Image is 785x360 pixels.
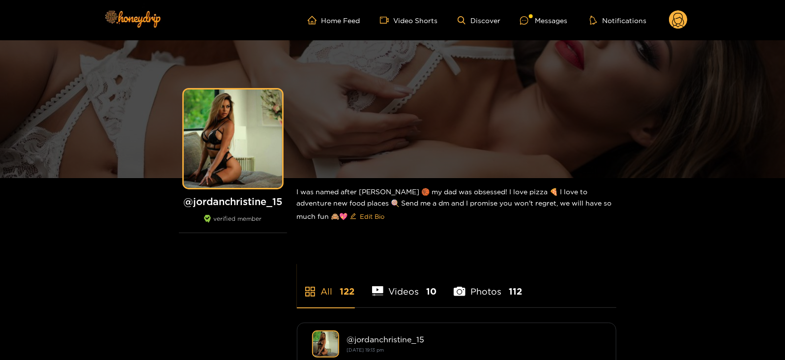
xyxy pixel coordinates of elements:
[179,195,287,208] h1: @ jordanchristine_15
[340,285,355,298] span: 122
[350,213,356,220] span: edit
[520,15,567,26] div: Messages
[179,215,287,233] div: verified member
[308,16,321,25] span: home
[509,285,522,298] span: 112
[380,16,394,25] span: video-camera
[347,347,384,353] small: [DATE] 19:13 pm
[587,15,649,25] button: Notifications
[454,263,522,307] li: Photos
[348,209,387,224] button: editEdit Bio
[380,16,438,25] a: Video Shorts
[304,286,316,298] span: appstore
[426,285,436,298] span: 10
[297,178,616,232] div: I was named after [PERSON_NAME] 🏀 my dad was obsessed! I love pizza 🍕 I love to adventure new foo...
[458,16,500,25] a: Discover
[308,16,360,25] a: Home Feed
[372,263,437,307] li: Videos
[312,330,339,358] img: jordanchristine_15
[297,263,355,307] li: All
[347,335,601,344] div: @ jordanchristine_15
[360,211,385,221] span: Edit Bio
